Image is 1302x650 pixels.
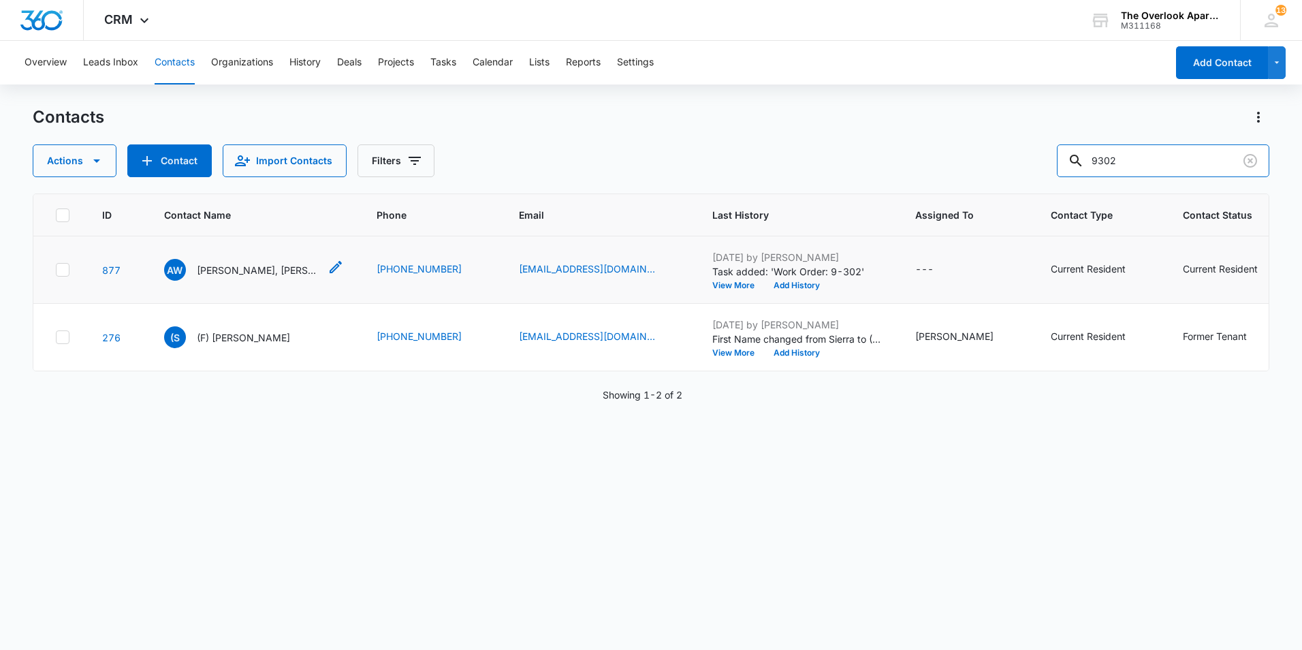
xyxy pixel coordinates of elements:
button: History [289,41,321,84]
p: First Name changed from Sierra to (F) Sierra. Last Name changed from [PERSON_NAME] (F) to [PERSON... [712,332,883,346]
p: [DATE] by [PERSON_NAME] [712,318,883,332]
a: [EMAIL_ADDRESS][DOMAIN_NAME] [519,262,655,276]
div: Contact Type - Current Resident - Select to Edit Field [1051,329,1150,345]
div: Assigned To - Desirea Archuleta - Select to Edit Field [915,329,1018,345]
span: Phone [377,208,466,222]
div: Email - sshaw14@unc.co - Select to Edit Field [519,329,680,345]
button: Overview [25,41,67,84]
a: [EMAIL_ADDRESS][DOMAIN_NAME] [519,329,655,343]
span: ID [102,208,112,222]
input: Search Contacts [1057,144,1269,177]
button: Calendar [473,41,513,84]
div: [PERSON_NAME] [915,329,994,343]
span: 13 [1275,5,1286,16]
button: Projects [378,41,414,84]
div: account name [1121,10,1220,21]
p: Showing 1-2 of 2 [603,388,682,402]
h1: Contacts [33,107,104,127]
p: [PERSON_NAME], [PERSON_NAME] [197,263,319,277]
span: Contact Status [1183,208,1263,222]
span: Email [519,208,660,222]
div: Contact Type - Current Resident - Select to Edit Field [1051,262,1150,278]
button: Organizations [211,41,273,84]
button: Settings [617,41,654,84]
span: CRM [104,12,133,27]
div: Contact Status - Current Resident - Select to Edit Field [1183,262,1282,278]
button: Clear [1239,150,1261,172]
div: Current Resident [1051,329,1126,343]
a: [PHONE_NUMBER] [377,329,462,343]
button: Leads Inbox [83,41,138,84]
button: Add History [764,281,829,290]
a: Navigate to contact details page for Ashley Williamson, Kyleigh Kieler [102,264,121,276]
button: Add Contact [1176,46,1268,79]
button: Reports [566,41,601,84]
div: Assigned To - - Select to Edit Field [915,262,958,278]
p: Task added: 'Work Order: 9-302' [712,264,883,279]
div: Current Resident [1051,262,1126,276]
div: Former Tenant [1183,329,1247,343]
button: Actions [1248,106,1269,128]
span: Last History [712,208,863,222]
div: Current Resident [1183,262,1258,276]
button: Import Contacts [223,144,347,177]
div: Contact Status - Former Tenant - Select to Edit Field [1183,329,1271,345]
div: Contact Name - Ashley Williamson, Kyleigh Kieler - Select to Edit Field [164,259,344,281]
button: View More [712,281,764,290]
div: Email - williamsonashley102@gmail.com - Select to Edit Field [519,262,680,278]
button: Tasks [430,41,456,84]
span: Contact Type [1051,208,1130,222]
a: [PHONE_NUMBER] [377,262,462,276]
span: Assigned To [915,208,998,222]
button: View More [712,349,764,357]
div: --- [915,262,934,278]
span: Contact Name [164,208,324,222]
p: (F) [PERSON_NAME] [197,330,290,345]
a: Navigate to contact details page for (F) Sierra Shaw [102,332,121,343]
button: Actions [33,144,116,177]
span: AW [164,259,186,281]
div: Phone - (970) 294-8396 - Select to Edit Field [377,262,486,278]
button: Add Contact [127,144,212,177]
div: account id [1121,21,1220,31]
div: notifications count [1275,5,1286,16]
button: Deals [337,41,362,84]
p: [DATE] by [PERSON_NAME] [712,250,883,264]
div: Contact Name - (F) Sierra Shaw - Select to Edit Field [164,326,315,348]
button: Add History [764,349,829,357]
button: Filters [358,144,434,177]
span: (S [164,326,186,348]
button: Contacts [155,41,195,84]
button: Lists [529,41,550,84]
div: Phone - (740) 502-3338 - Select to Edit Field [377,329,486,345]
